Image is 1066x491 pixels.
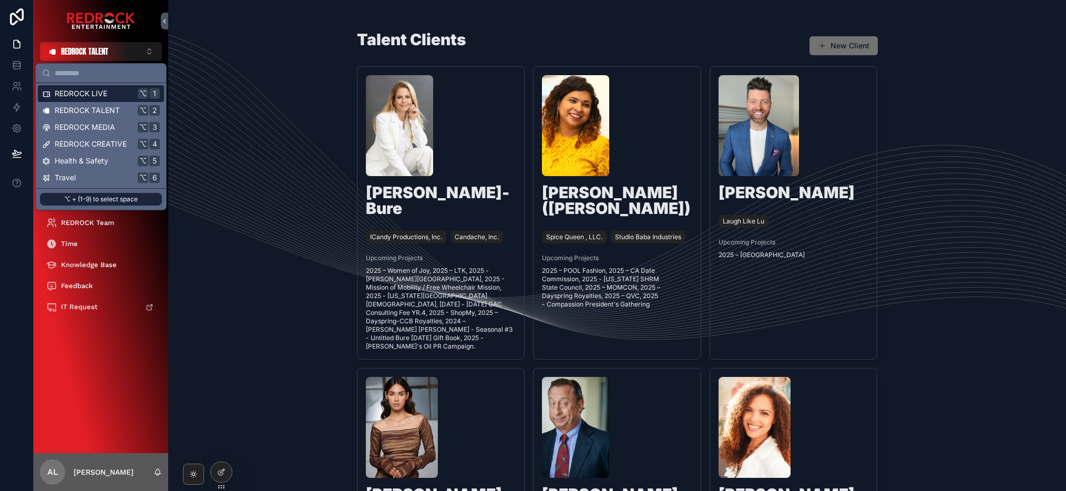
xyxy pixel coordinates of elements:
span: 4 [150,140,159,148]
a: Feedback [40,277,162,295]
p: [PERSON_NAME] [74,467,134,477]
a: Studio Baba Industries [611,231,685,243]
span: ICandy Productions, Inc. [370,233,442,241]
span: ⌥ [139,106,147,115]
h1: [PERSON_NAME]-Bure [366,185,516,220]
div: Suggestions [36,83,166,188]
span: AL [47,466,58,478]
img: 2F79FF7D-9046-4720-A35D49108063EB30.jpg [366,377,438,478]
span: REDROCK TALENT [55,105,120,116]
span: Laugh Like Lu [723,217,764,226]
a: Spice Queen , LLC. [542,231,607,243]
span: Travel [55,172,76,183]
span: Upcoming Projects [366,254,516,262]
span: ⌥ [139,89,147,98]
img: Aarti.jpeg [542,75,609,176]
span: Feedback [61,282,93,290]
img: CandaceCameronBure.webp [366,75,433,176]
h1: Talent Clients [357,32,466,47]
span: REDROCK TALENT [61,46,108,57]
h1: [PERSON_NAME] ([PERSON_NAME]) [542,185,692,220]
span: 2025 – Women of Joy, 2025 – LTK, 2025 - [PERSON_NAME][GEOGRAPHIC_DATA], 2025 - Mission of Mobilit... [366,267,516,351]
img: Facebook-Image.jpg [719,75,799,176]
span: 2 [150,106,159,115]
a: ICandy Productions, Inc. [366,231,446,243]
span: 2025 – [GEOGRAPHIC_DATA] [719,251,869,259]
span: 1 [150,89,159,98]
span: 3 [150,123,159,131]
img: D3EFBE5E-785C-49DF-BAE05899250F4FEC.jpg [719,377,791,478]
button: New Client [809,36,878,55]
span: ⌥ [139,140,147,148]
span: ⌥ [139,173,147,182]
a: Aarti.jpeg[PERSON_NAME] ([PERSON_NAME])Spice Queen , LLC.Studio Baba IndustriesUpcoming Projects2... [533,66,701,360]
span: Candache, Inc. [455,233,499,241]
span: Time [61,240,78,248]
span: 5 [150,157,159,165]
button: Select Button [40,42,162,61]
span: Upcoming Projects [542,254,692,262]
span: IT Request [61,303,98,311]
span: REDROCK CREATIVE [55,139,127,149]
span: Knowledge Base [61,261,117,269]
a: Knowledge Base [40,255,162,274]
span: Health & Safety [55,156,108,166]
span: ⌥ [139,123,147,131]
img: App logo [67,13,135,29]
span: 2025 – POOL Fashion, 2025 – CA Date Commission, 2025 - [US_STATE] SHRM State Council, 2025 – MOMC... [542,267,692,309]
a: CandaceCameronBure.webp[PERSON_NAME]-BureICandy Productions, Inc.Candache, Inc.Upcoming Projects2... [357,66,525,360]
span: ⌥ [139,157,147,165]
span: Spice Queen , LLC. [546,233,602,241]
h1: [PERSON_NAME] [719,185,869,204]
span: Upcoming Projects [719,238,869,247]
span: 6 [150,173,159,182]
p: ⌥ + (1-9) to select space [40,193,162,206]
span: REDROCK Team [61,219,114,227]
a: Time [40,234,162,253]
img: wesmann.jpg [542,377,609,478]
span: REDROCK MEDIA [55,122,115,132]
div: scrollable content [34,61,168,330]
span: REDROCK LIVE [55,88,107,99]
span: Studio Baba Industries [615,233,681,241]
a: REDROCK Team [40,213,162,232]
a: IT Request [40,298,162,316]
a: Facebook-Image.jpg[PERSON_NAME]Laugh Like LuUpcoming Projects2025 – [GEOGRAPHIC_DATA] [710,66,878,360]
a: Candache, Inc. [450,231,503,243]
a: Laugh Like Lu [719,215,768,228]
